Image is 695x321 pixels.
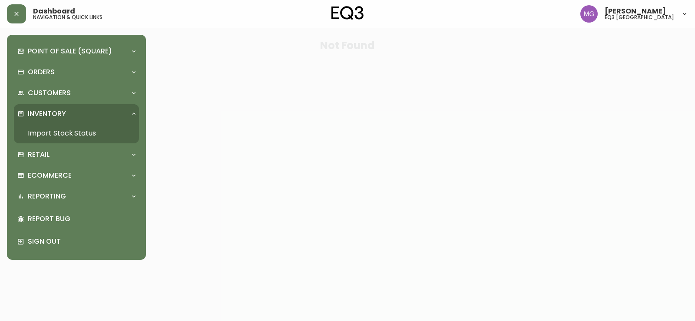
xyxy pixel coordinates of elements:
[14,208,139,230] div: Report Bug
[28,150,50,159] p: Retail
[28,88,71,98] p: Customers
[14,63,139,82] div: Orders
[28,214,136,224] p: Report Bug
[14,123,139,143] a: Import Stock Status
[580,5,598,23] img: de8837be2a95cd31bb7c9ae23fe16153
[331,6,364,20] img: logo
[28,192,66,201] p: Reporting
[28,237,136,246] p: Sign Out
[14,166,139,185] div: Ecommerce
[28,46,112,56] p: Point of Sale (Square)
[605,8,666,15] span: [PERSON_NAME]
[14,230,139,253] div: Sign Out
[33,8,75,15] span: Dashboard
[14,42,139,61] div: Point of Sale (Square)
[14,187,139,206] div: Reporting
[605,15,674,20] h5: eq3 [GEOGRAPHIC_DATA]
[28,109,66,119] p: Inventory
[14,104,139,123] div: Inventory
[14,83,139,103] div: Customers
[33,15,103,20] h5: navigation & quick links
[28,67,55,77] p: Orders
[28,171,72,180] p: Ecommerce
[14,145,139,164] div: Retail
